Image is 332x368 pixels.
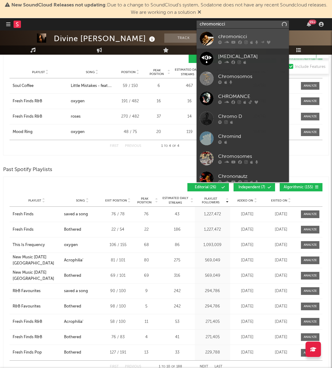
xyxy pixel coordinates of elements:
div: Bothered [64,227,81,233]
div: 76 / 83 [104,334,132,340]
div: 16 [173,98,206,104]
div: 275 [161,257,193,264]
a: Fresh Finds R&B [13,114,68,120]
a: Fresh Finds [13,227,61,233]
div: Soul Coffee [13,83,34,89]
div: 99 + [309,20,316,24]
a: Bothered [64,350,101,356]
div: 242 [161,303,193,310]
div: [DATE] [266,334,296,340]
div: oxygen [64,242,78,248]
div: This Is Frequency [13,242,45,248]
a: Chromosomes [197,148,289,168]
a: Acrophilia' [64,257,101,264]
div: 271,405 [196,334,229,340]
button: Editorial(4) [189,55,230,63]
a: Mood Ring [13,129,68,135]
div: 119 [173,129,206,135]
span: Peak Position [135,197,154,204]
div: [DATE] [266,257,296,264]
div: [DATE] [266,350,296,356]
a: saved a song [64,211,101,217]
div: 59 / 150 [116,83,144,89]
a: Bothered [64,227,101,233]
div: Divine [PERSON_NAME] [54,33,157,44]
div: [DATE] [266,273,296,279]
span: Algorithmic ( 155 ) [284,186,313,189]
div: 229,788 [196,350,229,356]
div: oxygen [71,129,85,135]
div: 43 [161,211,193,217]
div: Fresh Finds [13,211,34,217]
div: [DATE] [266,288,296,294]
a: Bothered [64,273,101,279]
a: Fresh Finds [13,211,61,217]
span: Dismiss [198,10,201,15]
button: Editorial(26) [187,183,229,191]
div: 48 / 75 [116,129,144,135]
div: Bothered [64,303,81,310]
div: 80 [135,257,158,264]
span: Exit Position [105,199,127,202]
a: Fresh Finds Pop [13,350,61,356]
span: Added On [237,199,253,202]
div: Chromo D [218,113,286,120]
div: Bothered [64,273,81,279]
span: Peak Position [147,69,166,76]
span: Playlist [28,199,41,202]
div: Chromosomes [218,153,286,160]
div: [DATE] [266,227,296,233]
div: [DATE] [232,288,262,294]
div: [DATE] [232,211,262,217]
div: 11 [135,319,158,325]
a: Fresh Finds R&B [13,319,61,325]
span: : Due to a change to SoundCloud's system, Sodatone does not have any recent Soundcloud releases. ... [11,3,327,15]
div: [DATE] [232,319,262,325]
div: 41 [161,334,193,340]
div: Include Features [295,63,326,71]
div: 294,786 [196,303,229,310]
div: roses [71,114,81,120]
div: chromonicci [218,33,286,40]
div: Bothered [64,334,81,340]
button: Algorithmic(155) [280,183,322,191]
a: oxygen [64,242,101,248]
div: [DATE] [232,257,262,264]
div: [DATE] [232,334,262,340]
a: Acrophilia' [64,319,101,325]
div: Fresh Finds Pop [13,350,42,356]
a: Soul Coffee [13,83,68,89]
div: Fresh Finds [13,227,34,233]
span: New SoundCloud Releases not updating [11,3,106,8]
button: Algorithmic(11) [281,55,322,63]
div: 58 / 100 [104,319,132,325]
div: [DATE] [232,227,262,233]
a: saved a song [64,288,101,294]
div: Chromosomos [218,73,286,80]
div: R&B Favourites [13,288,41,294]
span: of [171,365,175,368]
div: Little Mistakes - feat. Divine [PERSON_NAME] [71,83,113,89]
a: New Music [DATE] [GEOGRAPHIC_DATA] [13,254,61,266]
div: 69 [135,273,158,279]
a: Chrononautz [197,168,289,188]
a: R&B Favourites [13,288,61,294]
a: Chromo D [197,108,289,128]
div: 4 [135,334,158,340]
span: Song [76,199,85,202]
button: Previous [125,144,141,148]
div: saved a song [64,211,88,217]
div: 76 [135,211,158,217]
div: 20 [147,129,170,135]
div: R&B Favourites [13,303,41,310]
div: 81 / 101 [104,257,132,264]
div: 33 [161,350,193,356]
div: [DATE] [266,242,296,248]
button: First [110,144,119,148]
a: This Is Frequency [13,242,61,248]
span: Exited On [271,199,287,202]
span: Past Spotify Playlists [3,166,52,174]
div: Bothered [64,350,81,356]
a: Bothered [64,303,101,310]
